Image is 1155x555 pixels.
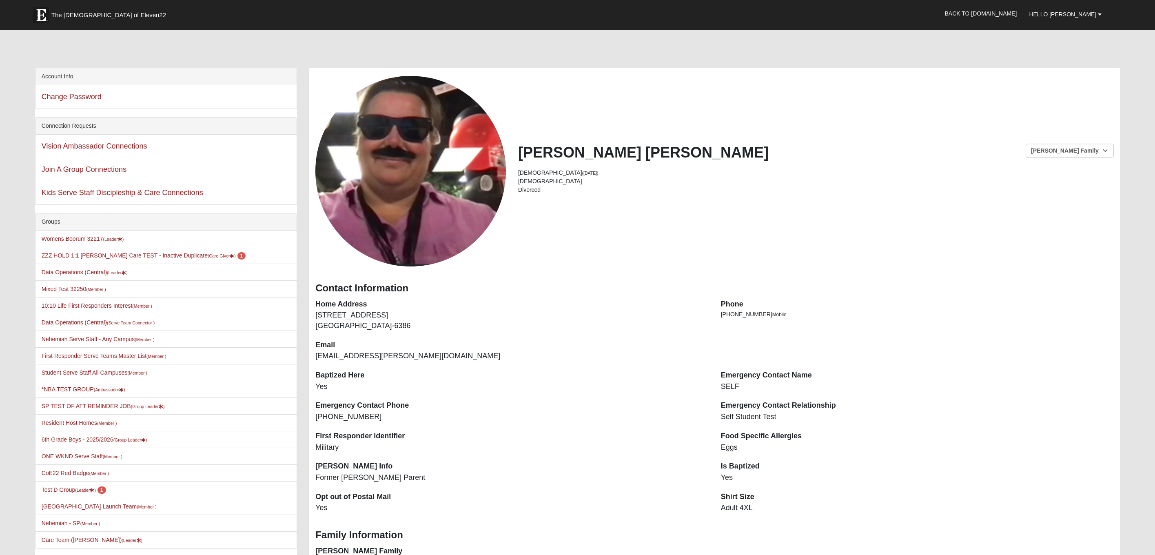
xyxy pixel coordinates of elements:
a: ONE WKND Serve Staff(Member ) [42,453,122,460]
small: (Member ) [127,371,147,375]
small: (Leader ) [122,538,142,543]
small: (Group Leader ) [131,404,165,409]
a: CoE22 Red Badge(Member ) [42,470,109,476]
a: [GEOGRAPHIC_DATA] Launch Team(Member ) [42,503,157,510]
h2: [PERSON_NAME] [PERSON_NAME] [518,144,1114,161]
li: [DEMOGRAPHIC_DATA] [518,169,1114,177]
dt: Food Specific Allergies [721,431,1114,442]
li: [DEMOGRAPHIC_DATA] [518,177,1114,186]
a: Kids Serve Staff Discipleship & Care Connections [42,189,203,197]
a: First Responder Serve Teams Master List(Member ) [42,353,166,359]
small: ([DATE]) [582,171,599,175]
img: Eleven22 logo [33,7,49,23]
dt: Phone [721,299,1114,310]
span: The [DEMOGRAPHIC_DATA] of Eleven22 [51,11,166,19]
dt: Shirt Size [721,492,1114,502]
small: (Member ) [86,287,106,292]
a: Vision Ambassador Connections [42,142,147,150]
dt: First Responder Identifier [315,431,709,442]
dt: Opt out of Postal Mail [315,492,709,502]
dd: [PHONE_NUMBER] [315,412,709,422]
a: Nehemiah - SP(Member ) [42,520,100,526]
li: Divorced [518,186,1114,194]
a: Care Team ([PERSON_NAME])(Leader) [42,537,142,543]
dd: Self Student Test [721,412,1114,422]
small: (Leader ) [107,270,128,275]
dd: Yes [315,503,709,513]
dt: Is Baptized [721,461,1114,472]
dd: Former [PERSON_NAME] Parent [315,473,709,483]
dt: Email [315,340,709,351]
a: Change Password [42,93,102,101]
small: (Member ) [146,354,166,359]
dd: SELF [721,382,1114,392]
dt: Emergency Contact Name [721,370,1114,381]
dt: Home Address [315,299,709,310]
small: (Ambassador ) [94,387,125,392]
dd: Yes [315,382,709,392]
a: 6th Grade Boys - 2025/2026(Group Leader) [42,436,147,443]
small: (Leader ) [103,237,124,242]
dd: Yes [721,473,1114,483]
a: Join A Group Connections [42,165,126,173]
dd: [STREET_ADDRESS] [GEOGRAPHIC_DATA]-6386 [315,310,709,331]
div: Connection Requests [35,118,297,135]
small: (Leader ) [75,488,96,493]
small: (Member ) [103,454,122,459]
h3: Family Information [315,529,1114,541]
a: Back to [DOMAIN_NAME] [939,3,1023,24]
li: [PHONE_NUMBER] [721,310,1114,319]
div: Groups [35,213,297,231]
dd: Adult 4XL [721,503,1114,513]
a: Resident Host Homes(Member ) [42,420,117,426]
span: number of pending members [98,486,106,494]
a: 10:10 Life First Responders Interest(Member ) [42,302,152,309]
small: (Member ) [97,421,117,426]
small: (Serve Team Connector ) [107,320,155,325]
dt: Emergency Contact Phone [315,400,709,411]
a: SP TEST OF ATT REMINDER JOB(Group Leader) [42,403,165,409]
a: Data Operations (Central)(Leader) [42,269,128,275]
small: (Member ) [89,471,109,476]
dt: Emergency Contact Relationship [721,400,1114,411]
div: Account Info [35,68,297,85]
a: Hello [PERSON_NAME] [1023,4,1108,24]
a: Test D Group(Leader) 1 [42,486,106,493]
dd: Military [315,442,709,453]
dt: [PERSON_NAME] Info [315,461,709,472]
small: (Member ) [132,304,152,309]
a: Womens Boorum 32217(Leader) [42,235,124,242]
span: Hello [PERSON_NAME] [1029,11,1096,18]
a: The [DEMOGRAPHIC_DATA] of Eleven22 [29,3,192,23]
a: *NBA TEST GROUP(Ambassador) [42,386,125,393]
small: (Member ) [135,337,154,342]
a: View Fullsize Photo [315,76,506,266]
a: Data Operations (Central)(Serve Team Connector ) [42,319,155,326]
span: number of pending members [237,252,246,260]
dd: [EMAIL_ADDRESS][PERSON_NAME][DOMAIN_NAME] [315,351,709,362]
dd: Eggs [721,442,1114,453]
a: Student Serve Staff All Campuses(Member ) [42,369,147,376]
a: Mixed Test 32250(Member ) [42,286,106,292]
a: ZZZ HOLD 1:1 [PERSON_NAME] Care TEST - Inactive Duplicate(Care Giver) 1 [42,252,246,259]
dt: Baptized Here [315,370,709,381]
h3: Contact Information [315,282,1114,294]
small: (Group Leader ) [113,437,147,442]
a: Nehemiah Serve Staff - Any Campus(Member ) [42,336,155,342]
small: (Member ) [137,504,156,509]
small: (Care Giver ) [208,253,236,258]
span: Mobile [772,312,787,317]
small: (Member ) [80,521,100,526]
